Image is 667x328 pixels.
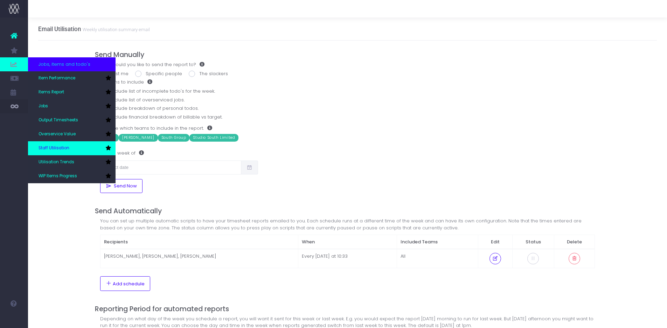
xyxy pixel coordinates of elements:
span: Send Now [112,183,137,189]
th: Delete [554,235,595,249]
label: Sections to include [100,79,152,86]
span: Items Report [39,89,64,95]
label: Who would you like to send the report to? [100,61,204,68]
span: WIP Items Progress [39,173,77,179]
td: Every [DATE] at 10:33 [298,249,397,268]
label: Include financial breakdown of billable vs target. [100,114,595,121]
input: Select date [100,161,241,174]
a: WIP Items Progress [28,169,116,183]
a: Overservice Value [28,127,116,141]
span: Staff Utilisation [39,145,69,151]
label: Specific people [135,70,182,77]
small: Weekly utilisation summary email [81,26,150,33]
div: You can set up multiple automatic scripts to have your timesheet reports emailed to you. Each sch... [100,218,595,231]
a: Utilisation Trends [28,155,116,169]
th: Recipients [100,235,298,249]
label: Include breakdown of personal todos. [100,105,595,112]
th: When [298,235,397,249]
h4: Send Manually [95,51,600,59]
h4: Reporting Period for automated reports [95,305,600,313]
img: images/default_profile_image.png [9,314,19,325]
span: Output Timesheets [39,117,78,123]
td: [PERSON_NAME], [PERSON_NAME], [PERSON_NAME] [100,249,298,268]
span: Jobs [39,103,48,109]
span: Studio South Limited [189,134,238,142]
span: Utilisation Trends [39,159,74,165]
span: South Group [158,134,190,142]
span: Item Performance [39,75,75,81]
th: Edit [478,235,513,249]
label: Include list of overserviced jobs. [100,97,595,104]
th: Included Teams [397,235,478,249]
span: Jobs, items and todo's [39,61,90,68]
th: Status [513,235,554,249]
h4: Send Automatically [95,207,600,215]
label: The slackers [189,70,228,77]
span: Overservice Value [39,131,76,137]
a: Jobs [28,99,116,113]
label: Include list of incomplete todo's for the week. [100,88,595,95]
button: Add schedule [100,276,150,291]
span: Add schedule [113,281,145,287]
a: Output Timesheets [28,113,116,127]
h3: Email Utilisation [38,26,150,33]
label: Choose which teams to include in the report. [100,125,212,132]
td: All [397,249,478,268]
a: Item Performance [28,71,116,85]
button: Send Now [100,179,143,193]
span: [PERSON_NAME] [119,134,158,142]
a: Staff Utilisation [28,141,116,155]
label: For the week of [100,146,144,160]
a: Items Report [28,85,116,99]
